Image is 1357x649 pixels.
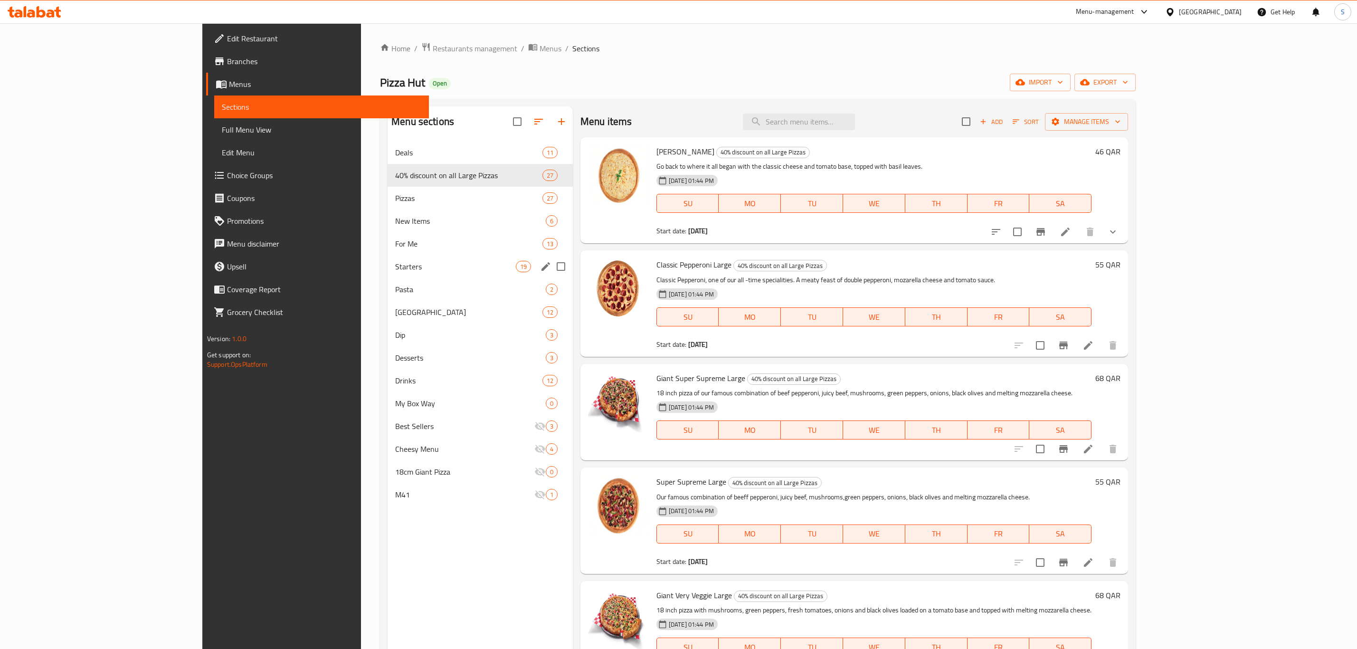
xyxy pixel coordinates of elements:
[956,112,976,132] span: Select section
[1082,76,1128,88] span: export
[656,194,719,213] button: SU
[388,438,573,460] div: Cheesy Menu4
[719,420,781,439] button: MO
[1095,258,1120,271] h6: 55 QAR
[388,232,573,255] div: For Me13
[1101,334,1124,357] button: delete
[395,443,534,455] span: Cheesy Menu
[388,369,573,392] div: Drinks12
[661,197,715,210] span: SU
[395,192,542,204] span: Pizzas
[1095,372,1120,385] h6: 68 QAR
[543,239,557,248] span: 13
[905,194,968,213] button: TH
[909,423,964,437] span: TH
[1052,551,1075,574] button: Branch-specific-item
[550,110,573,133] button: Add section
[546,353,557,363] span: 3
[665,176,718,185] span: [DATE] 01:44 PM
[588,475,649,536] img: Super Supreme Large
[719,525,781,544] button: MO
[546,420,558,432] div: items
[1033,310,1088,324] span: SA
[1079,220,1101,243] button: delete
[388,137,573,510] nav: Menu sections
[395,489,534,500] span: M41
[546,398,558,409] div: items
[656,555,687,568] span: Start date:
[388,483,573,506] div: M411
[1029,420,1091,439] button: SA
[1095,145,1120,158] h6: 46 QAR
[546,468,557,477] span: 0
[1107,226,1119,238] svg: Show Choices
[905,420,968,439] button: TH
[656,144,714,159] span: [PERSON_NAME]
[743,114,855,130] input: search
[543,308,557,317] span: 12
[968,307,1030,326] button: FR
[395,352,546,363] span: Desserts
[734,591,827,601] span: 40% discount on all Large Pizzas
[206,232,429,255] a: Menu disclaimer
[656,371,745,385] span: Giant Super Supreme Large
[1006,115,1045,129] span: Sort items
[207,333,230,345] span: Version:
[395,329,546,341] span: Dip
[206,164,429,187] a: Choice Groups
[656,387,1091,399] p: 18 inch pizza of our famous combination of beef pepperoni, juicy beef, mushrooms, green peppers, ...
[1033,527,1088,541] span: SA
[909,197,964,210] span: TH
[1101,438,1124,460] button: delete
[665,620,718,629] span: [DATE] 01:44 PM
[588,145,649,206] img: Margherita Large
[719,194,781,213] button: MO
[656,604,1091,616] p: 18 inch pizza with mushrooms, green peppers, fresh tomatoes, onions and black olives loaded on a ...
[534,489,546,500] svg: Inactive section
[1082,340,1094,351] a: Edit menu item
[656,161,1091,172] p: Go back to where it all began with the classic cheese and tomato base, topped with basil leaves.
[985,220,1007,243] button: sort-choices
[395,398,546,409] span: My Box Way
[688,338,708,351] b: [DATE]
[1029,194,1091,213] button: SA
[546,215,558,227] div: items
[1052,334,1075,357] button: Branch-specific-item
[206,210,429,232] a: Promotions
[229,78,421,90] span: Menus
[847,527,902,541] span: WE
[1017,76,1063,88] span: import
[542,147,558,158] div: items
[656,475,726,489] span: Super Supreme Large
[388,255,573,278] div: Starters19edit
[206,27,429,50] a: Edit Restaurant
[222,124,421,135] span: Full Menu View
[572,43,599,54] span: Sections
[785,527,839,541] span: TU
[546,285,557,294] span: 2
[395,215,546,227] div: New Items
[734,260,826,271] span: 40% discount on all Large Pizzas
[1029,220,1052,243] button: Branch-specific-item
[968,420,1030,439] button: FR
[1033,197,1088,210] span: SA
[656,307,719,326] button: SU
[722,527,777,541] span: MO
[729,477,821,488] span: 40% discount on all Large Pizzas
[656,525,719,544] button: SU
[688,225,708,237] b: [DATE]
[661,423,715,437] span: SU
[1341,7,1345,17] span: S
[565,43,569,54] li: /
[781,307,843,326] button: TU
[785,310,839,324] span: TU
[395,306,542,318] div: Wing Street
[542,192,558,204] div: items
[429,79,451,87] span: Open
[785,197,839,210] span: TU
[688,555,708,568] b: [DATE]
[388,460,573,483] div: 18cm Giant Pizza0
[1179,7,1242,17] div: [GEOGRAPHIC_DATA]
